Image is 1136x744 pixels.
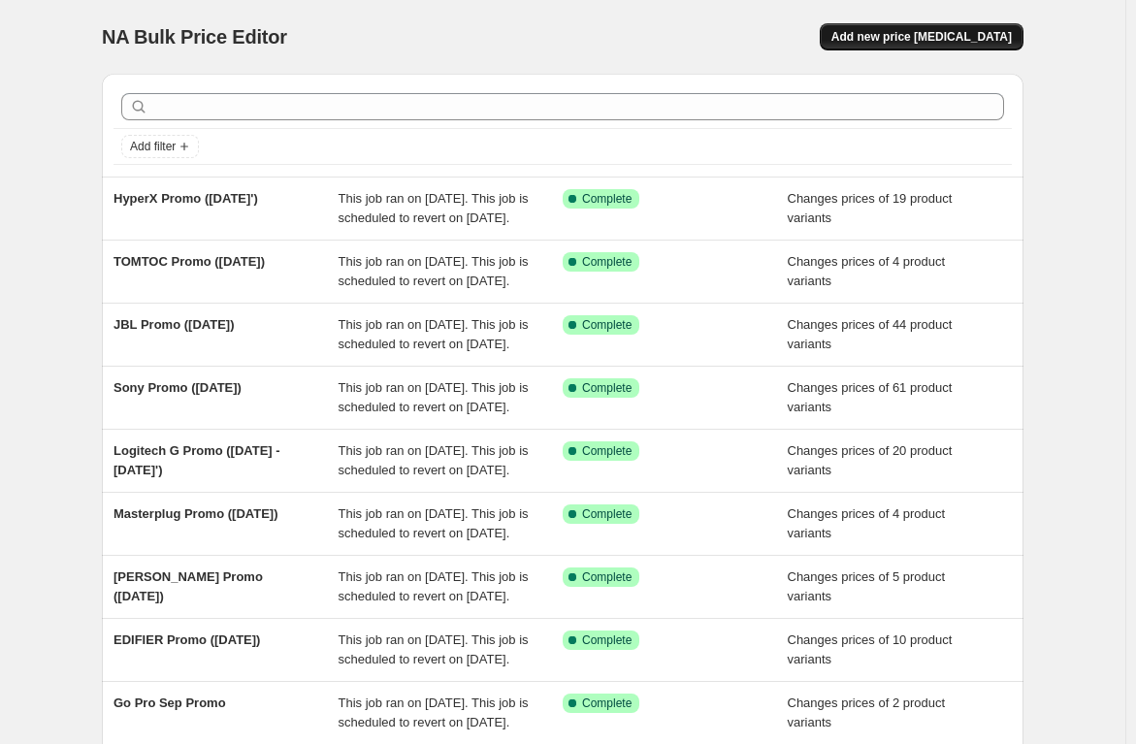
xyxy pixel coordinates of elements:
[788,317,953,351] span: Changes prices of 44 product variants
[339,380,529,414] span: This job ran on [DATE]. This job is scheduled to revert on [DATE].
[114,254,265,269] span: TOMTOC Promo ([DATE])
[114,506,277,521] span: Masterplug Promo ([DATE])
[114,569,263,603] span: [PERSON_NAME] Promo ([DATE])
[788,569,946,603] span: Changes prices of 5 product variants
[788,254,946,288] span: Changes prices of 4 product variants
[582,695,632,711] span: Complete
[788,380,953,414] span: Changes prices of 61 product variants
[788,632,953,666] span: Changes prices of 10 product variants
[114,695,226,710] span: Go Pro Sep Promo
[788,695,946,729] span: Changes prices of 2 product variants
[582,443,632,459] span: Complete
[114,191,258,206] span: HyperX Promo ([DATE]')
[820,23,1023,50] button: Add new price [MEDICAL_DATA]
[114,443,280,477] span: Logitech G Promo ([DATE] - [DATE]')
[339,317,529,351] span: This job ran on [DATE]. This job is scheduled to revert on [DATE].
[339,632,529,666] span: This job ran on [DATE]. This job is scheduled to revert on [DATE].
[582,569,632,585] span: Complete
[339,569,529,603] span: This job ran on [DATE]. This job is scheduled to revert on [DATE].
[582,632,632,648] span: Complete
[121,135,199,158] button: Add filter
[102,26,287,48] span: NA Bulk Price Editor
[339,443,529,477] span: This job ran on [DATE]. This job is scheduled to revert on [DATE].
[582,254,632,270] span: Complete
[339,191,529,225] span: This job ran on [DATE]. This job is scheduled to revert on [DATE].
[582,506,632,522] span: Complete
[130,139,176,154] span: Add filter
[339,695,529,729] span: This job ran on [DATE]. This job is scheduled to revert on [DATE].
[831,29,1012,45] span: Add new price [MEDICAL_DATA]
[114,317,234,332] span: JBL Promo ([DATE])
[339,506,529,540] span: This job ran on [DATE]. This job is scheduled to revert on [DATE].
[582,191,632,207] span: Complete
[114,380,242,395] span: Sony Promo ([DATE])
[339,254,529,288] span: This job ran on [DATE]. This job is scheduled to revert on [DATE].
[114,632,260,647] span: EDIFIER Promo ([DATE])
[788,191,953,225] span: Changes prices of 19 product variants
[788,506,946,540] span: Changes prices of 4 product variants
[582,317,632,333] span: Complete
[582,380,632,396] span: Complete
[788,443,953,477] span: Changes prices of 20 product variants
